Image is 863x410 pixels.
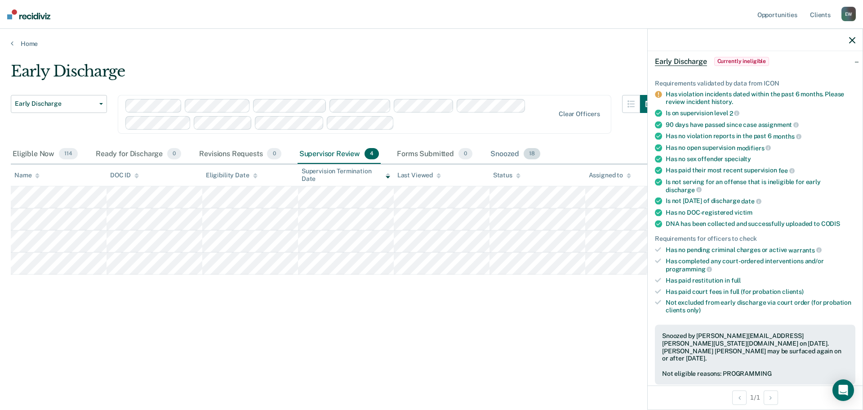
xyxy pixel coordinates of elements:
div: Eligibility Date [206,171,258,179]
span: modifiers [737,144,771,151]
div: Is on supervision level [666,109,855,117]
div: Clear officers [559,110,600,118]
span: victim [734,209,752,216]
div: Last Viewed [397,171,441,179]
span: warrants [788,246,822,253]
div: Ready for Discharge [94,144,183,164]
div: Requirements validated by data from ICON [655,79,855,87]
span: 2 [730,109,740,117]
div: Has no violation reports in the past 6 [666,132,855,140]
span: fee [778,167,795,174]
div: DNA has been collected and successfully uploaded to [666,220,855,228]
div: Name [14,171,40,179]
span: 4 [365,148,379,160]
span: months [773,133,801,140]
span: Early Discharge [15,100,96,108]
div: Eligible Now [11,144,80,164]
div: Has paid restitution in [666,276,855,284]
div: Revisions Requests [197,144,283,164]
div: Requirements for officers to check [655,235,855,243]
div: Has no open supervision [666,144,855,152]
div: Early DischargeCurrently ineligible [648,47,863,76]
button: Next Opportunity [764,390,778,405]
div: Has violation incidents dated within the past 6 months. Please review incident history. [666,90,855,106]
div: Forms Submitted [395,144,474,164]
span: clients) [782,288,804,295]
span: specialty [725,155,751,162]
div: Snoozed by [PERSON_NAME][EMAIL_ADDRESS][PERSON_NAME][US_STATE][DOMAIN_NAME] on [DATE]. [PERSON_NA... [662,332,848,362]
div: Has no pending criminal charges or active [666,246,855,254]
div: 90 days have passed since case [666,121,855,129]
div: Snoozed [489,144,542,164]
div: Early Discharge [11,62,658,88]
div: Open Intercom Messenger [832,379,854,401]
span: 0 [458,148,472,160]
span: programming [666,266,712,273]
span: Currently ineligible [714,57,770,66]
div: 1 / 1 [648,385,863,409]
div: Has no sex offender [666,155,855,163]
span: Early Discharge [655,57,707,66]
span: assignment [758,121,799,128]
div: Assigned to [589,171,631,179]
span: discharge [666,186,702,193]
div: Is not [DATE] of discharge [666,197,855,205]
div: Not eligible reasons: PROGRAMMING [662,369,848,377]
div: DOC ID [110,171,139,179]
div: E W [841,7,856,21]
div: Not excluded from early discharge via court order (for probation clients [666,299,855,314]
div: Has completed any court-ordered interventions and/or [666,257,855,273]
img: Recidiviz [7,9,50,19]
div: Has paid their most recent supervision [666,167,855,175]
span: full [731,276,741,284]
div: Is not serving for an offense that is ineligible for early [666,178,855,194]
div: Has no DOC-registered [666,209,855,216]
span: 0 [267,148,281,160]
div: Has paid court fees in full (for probation [666,288,855,295]
span: 0 [167,148,181,160]
span: 114 [59,148,78,160]
a: Home [11,40,852,48]
span: only) [687,306,701,314]
span: 18 [524,148,540,160]
span: date [741,198,761,205]
div: Status [493,171,520,179]
button: Previous Opportunity [732,390,747,405]
div: Supervisor Review [298,144,381,164]
span: CODIS [821,220,840,227]
div: Supervision Termination Date [302,167,390,183]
